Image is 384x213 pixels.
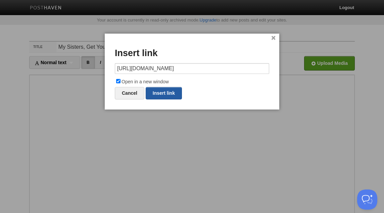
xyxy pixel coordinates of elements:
[146,87,182,99] a: Insert link
[116,79,121,83] input: Open in a new window
[115,48,269,58] h3: Insert link
[115,87,144,99] a: Cancel
[357,189,377,210] iframe: Help Scout Beacon - Open
[115,78,269,86] label: Open in a new window
[271,36,276,40] a: ×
